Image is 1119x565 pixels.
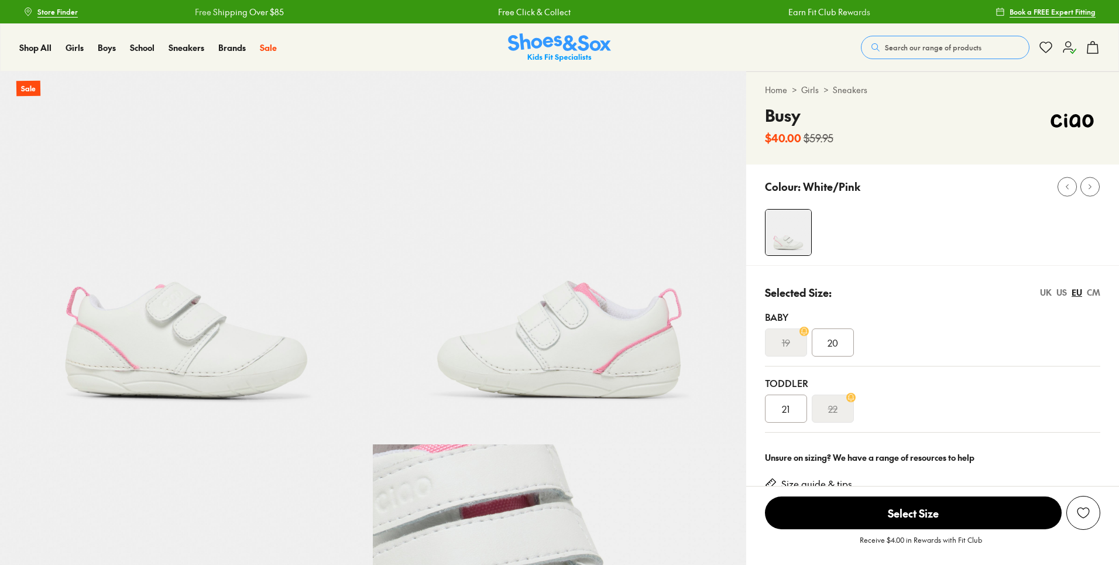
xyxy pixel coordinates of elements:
div: UK [1040,286,1052,299]
div: Unsure on sizing? We have a range of resources to help [765,451,1100,464]
span: Search our range of products [885,42,981,53]
a: Free Shipping Over $85 [974,6,1063,18]
div: > > [765,84,1100,96]
span: Store Finder [37,6,78,17]
div: US [1056,286,1067,299]
a: Size guide & tips [781,478,852,491]
span: Boys [98,42,116,53]
a: Sneakers [169,42,204,54]
a: Free Shipping Over $85 [90,6,179,18]
p: Sale [16,81,40,97]
button: Search our range of products [861,36,1029,59]
a: Girls [801,84,819,96]
p: White/Pink [803,179,860,194]
div: EU [1072,286,1082,299]
a: Shop All [19,42,52,54]
button: Select Size [765,496,1062,530]
img: 5-533941_1 [373,71,746,444]
p: Colour: [765,179,801,194]
a: Free Click & Collect [393,6,465,18]
h4: Busy [765,103,833,128]
s: 19 [782,335,790,350]
div: CM [1087,286,1100,299]
a: School [130,42,155,54]
span: Select Size [765,496,1062,529]
img: SNS_Logo_Responsive.svg [508,33,611,62]
div: Toddler [765,376,1100,390]
span: Sale [260,42,277,53]
span: Girls [66,42,84,53]
s: $59.95 [804,130,833,146]
s: 22 [828,402,837,416]
span: Sneakers [169,42,204,53]
a: Sale [260,42,277,54]
a: Home [765,84,787,96]
p: Selected Size: [765,285,832,300]
span: Book a FREE Expert Fitting [1010,6,1096,17]
a: Book a FREE Expert Fitting [996,1,1096,22]
span: 20 [828,335,838,350]
a: Earn Fit Club Rewards [683,6,765,18]
p: Receive $4.00 in Rewards with Fit Club [860,535,982,556]
a: Brands [218,42,246,54]
span: 21 [782,402,790,416]
a: Boys [98,42,116,54]
div: Baby [765,310,1100,324]
a: Shoes & Sox [508,33,611,62]
span: School [130,42,155,53]
a: Store Finder [23,1,78,22]
span: Brands [218,42,246,53]
a: Sneakers [833,84,867,96]
button: Add to wishlist [1066,496,1100,530]
img: 4-533940_1 [766,210,811,255]
b: $40.00 [765,130,801,146]
img: Vendor logo [1044,103,1100,138]
span: Shop All [19,42,52,53]
a: Girls [66,42,84,54]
